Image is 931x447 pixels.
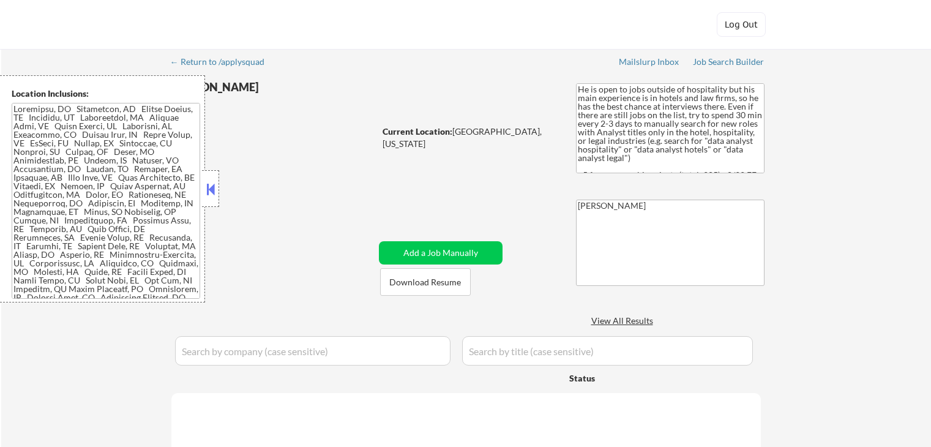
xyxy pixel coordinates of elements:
div: Job Search Builder [693,58,765,66]
div: [PERSON_NAME] [171,80,423,95]
button: Log Out [717,12,766,37]
button: Add a Job Manually [379,241,503,265]
div: Mailslurp Inbox [619,58,680,66]
a: Mailslurp Inbox [619,57,680,69]
input: Search by title (case sensitive) [462,336,753,366]
a: ← Return to /applysquad [170,57,276,69]
input: Search by company (case sensitive) [175,336,451,366]
div: Location Inclusions: [12,88,200,100]
div: Status [569,367,675,389]
div: View All Results [591,315,657,327]
div: ← Return to /applysquad [170,58,276,66]
button: Download Resume [380,268,471,296]
div: [GEOGRAPHIC_DATA], [US_STATE] [383,126,556,149]
a: Job Search Builder [693,57,765,69]
strong: Current Location: [383,126,452,137]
